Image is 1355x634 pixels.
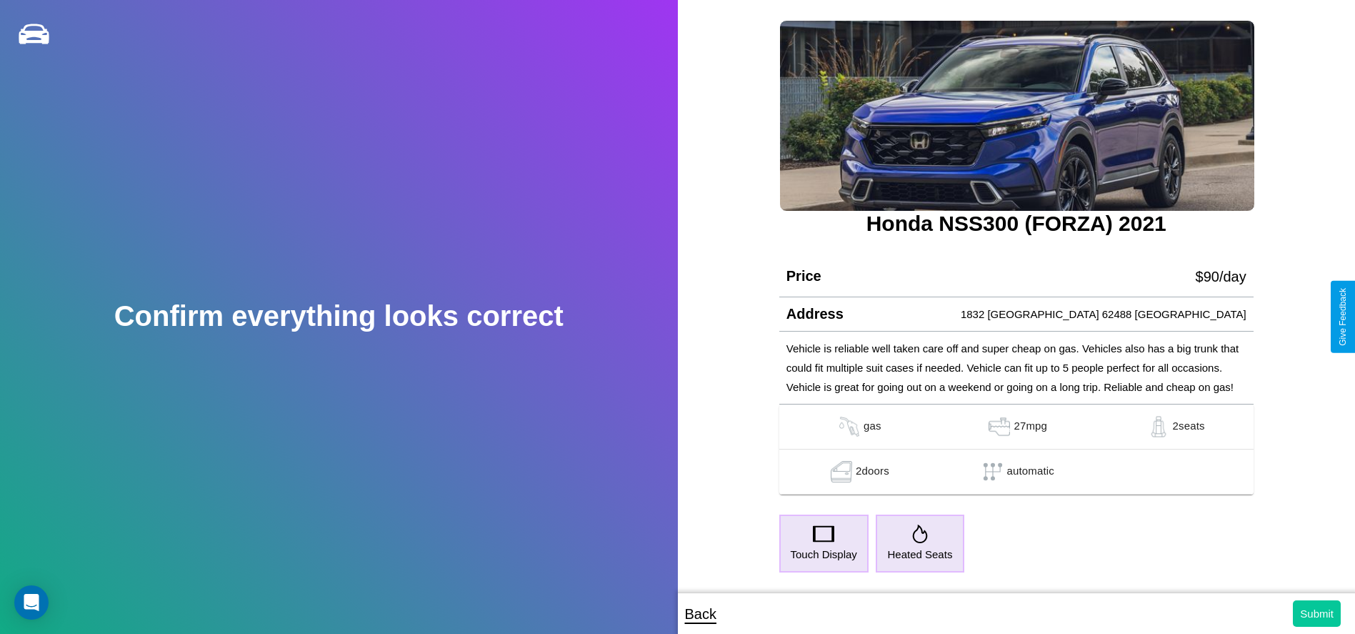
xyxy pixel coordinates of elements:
[1144,416,1173,437] img: gas
[685,601,716,627] p: Back
[887,545,952,564] p: Heated Seats
[835,416,864,437] img: gas
[779,212,1254,236] h3: Honda NSS300 (FORZA) 2021
[1293,600,1341,627] button: Submit
[856,461,889,482] p: 2 doors
[1338,288,1348,346] div: Give Feedback
[864,416,881,437] p: gas
[1196,264,1246,289] p: $ 90 /day
[1014,416,1047,437] p: 27 mpg
[985,416,1014,437] img: gas
[786,306,844,322] h4: Address
[114,300,564,332] h2: Confirm everything looks correct
[790,545,856,564] p: Touch Display
[827,461,856,482] img: gas
[779,405,1254,495] table: simple table
[1173,416,1205,437] p: 2 seats
[1007,461,1054,482] p: automatic
[786,339,1246,397] p: Vehicle is reliable well taken care off and super cheap on gas. Vehicles also has a big trunk tha...
[14,585,49,620] div: Open Intercom Messenger
[961,304,1246,324] p: 1832 [GEOGRAPHIC_DATA] 62488 [GEOGRAPHIC_DATA]
[786,268,821,284] h4: Price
